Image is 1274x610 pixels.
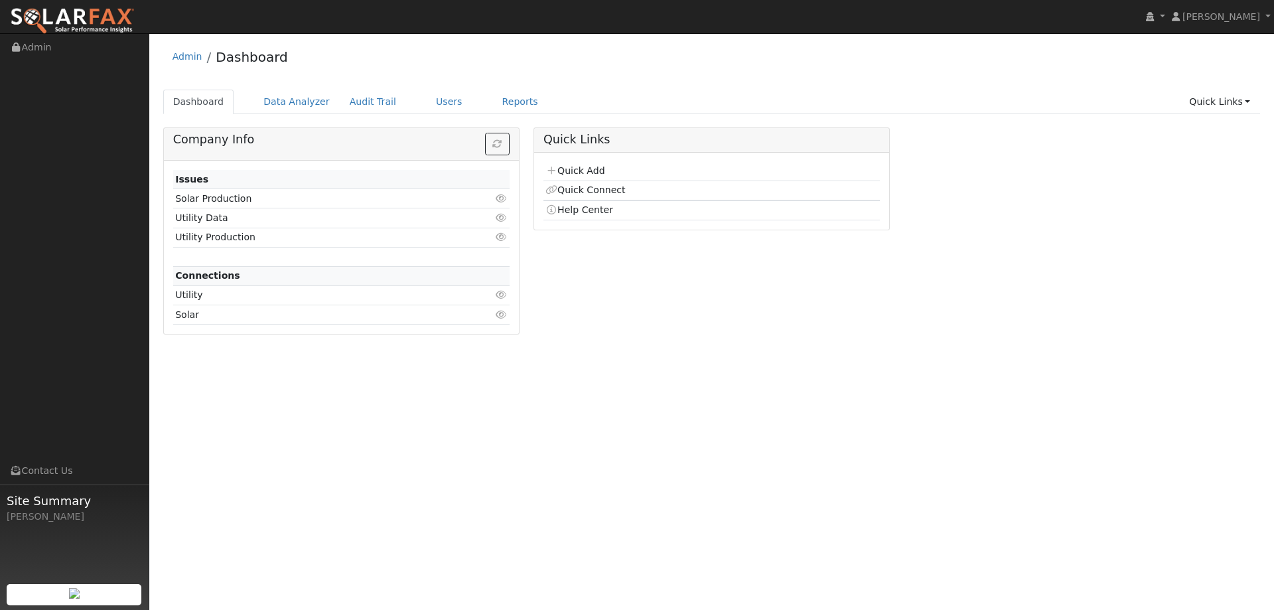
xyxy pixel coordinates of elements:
a: Reports [492,90,548,114]
a: Quick Connect [545,185,625,195]
a: Quick Add [545,165,604,176]
a: Admin [173,51,202,62]
div: [PERSON_NAME] [7,510,142,524]
td: Utility [173,285,455,305]
a: Dashboard [216,49,288,65]
img: SolarFax [10,7,135,35]
a: Dashboard [163,90,234,114]
strong: Issues [175,174,208,185]
img: retrieve [69,588,80,599]
td: Utility Production [173,228,455,247]
a: Help Center [545,204,613,215]
a: Quick Links [1179,90,1260,114]
td: Solar [173,305,455,325]
td: Utility Data [173,208,455,228]
i: Click to view [496,310,508,319]
i: Click to view [496,194,508,203]
a: Audit Trail [340,90,406,114]
i: Click to view [496,232,508,242]
span: Site Summary [7,492,142,510]
span: [PERSON_NAME] [1182,11,1260,22]
i: Click to view [496,213,508,222]
i: Click to view [496,290,508,299]
h5: Quick Links [543,133,880,147]
a: Data Analyzer [253,90,340,114]
a: Users [426,90,472,114]
h5: Company Info [173,133,510,147]
td: Solar Production [173,189,455,208]
strong: Connections [175,270,240,281]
